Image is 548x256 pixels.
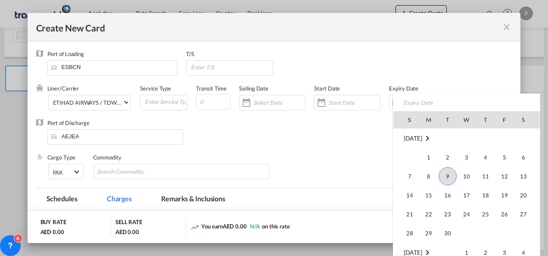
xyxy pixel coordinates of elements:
td: Sunday September 21 2025 [393,205,419,224]
span: 10 [458,168,475,185]
span: 15 [420,187,437,204]
td: Tuesday September 9 2025 [438,167,457,186]
td: Friday September 19 2025 [495,186,514,205]
tr: Week 2 [393,167,540,186]
span: 12 [496,168,513,185]
span: 22 [420,206,437,223]
span: 21 [401,206,418,223]
th: F [495,111,514,128]
span: 4 [477,149,494,166]
span: 25 [477,206,494,223]
span: [DATE] [404,135,422,142]
span: 14 [401,187,418,204]
td: Thursday September 18 2025 [476,186,495,205]
span: 6 [515,149,532,166]
td: Wednesday September 10 2025 [457,167,476,186]
td: Sunday September 28 2025 [393,224,419,243]
span: 18 [477,187,494,204]
tr: Week 4 [393,205,540,224]
td: Monday September 15 2025 [419,186,438,205]
td: Friday September 26 2025 [495,205,514,224]
td: Tuesday September 23 2025 [438,205,457,224]
td: Sunday September 14 2025 [393,186,419,205]
td: Thursday September 11 2025 [476,167,495,186]
span: 13 [515,168,532,185]
td: Monday September 22 2025 [419,205,438,224]
td: September 2025 [393,129,540,148]
td: Saturday September 27 2025 [514,205,540,224]
th: T [476,111,495,128]
tr: Week 5 [393,224,540,243]
span: 3 [458,149,475,166]
td: Monday September 29 2025 [419,224,438,243]
th: S [393,111,419,128]
span: 7 [401,168,418,185]
td: Monday September 8 2025 [419,167,438,186]
td: Sunday September 7 2025 [393,167,419,186]
th: T [438,111,457,128]
span: 11 [477,168,494,185]
span: 29 [420,225,437,242]
span: 20 [515,187,532,204]
th: M [419,111,438,128]
span: 23 [439,206,456,223]
td: Saturday September 6 2025 [514,148,540,167]
span: 16 [439,187,456,204]
span: 5 [496,149,513,166]
td: Friday September 5 2025 [495,148,514,167]
span: 2 [439,149,456,166]
td: Monday September 1 2025 [419,148,438,167]
td: Wednesday September 17 2025 [457,186,476,205]
td: Saturday September 13 2025 [514,167,540,186]
span: 19 [496,187,513,204]
tr: Week 3 [393,186,540,205]
td: Thursday September 25 2025 [476,205,495,224]
td: Thursday September 4 2025 [476,148,495,167]
span: 9 [439,167,457,185]
span: 27 [515,206,532,223]
tr: Week 1 [393,148,540,167]
td: Tuesday September 16 2025 [438,186,457,205]
span: 8 [420,168,437,185]
th: W [457,111,476,128]
td: Wednesday September 3 2025 [457,148,476,167]
tr: Week undefined [393,129,540,148]
span: 30 [439,225,456,242]
td: Friday September 12 2025 [495,167,514,186]
td: Tuesday September 2 2025 [438,148,457,167]
td: Tuesday September 30 2025 [438,224,457,243]
td: Wednesday September 24 2025 [457,205,476,224]
span: 1 [420,149,437,166]
span: 28 [401,225,418,242]
td: Saturday September 20 2025 [514,186,540,205]
th: S [514,111,540,128]
span: 26 [496,206,513,223]
span: 24 [458,206,475,223]
span: 17 [458,187,475,204]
